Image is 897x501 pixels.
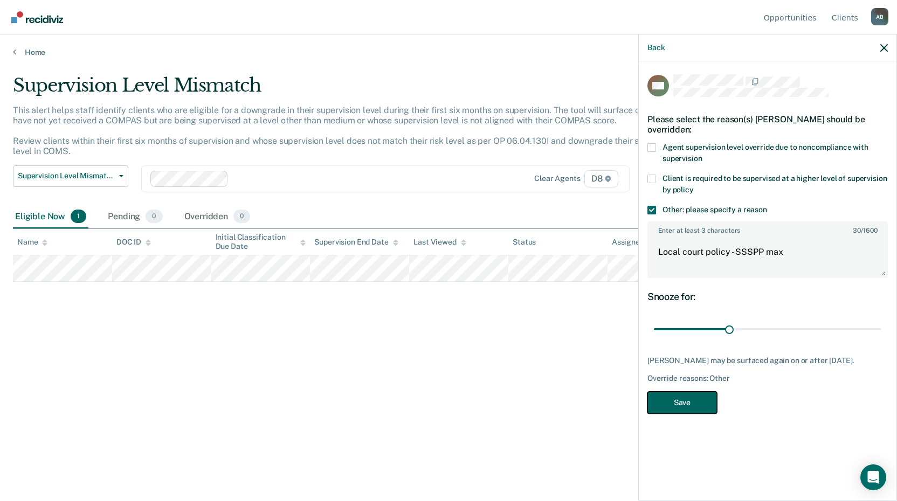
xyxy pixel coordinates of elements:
div: Pending [106,205,164,229]
div: Snooze for: [647,291,888,303]
span: D8 [584,170,618,187]
span: / 1600 [853,227,877,234]
div: Status [513,238,536,247]
div: Supervision Level Mismatch [13,74,686,105]
div: A B [871,8,888,25]
span: Client is required to be supervised at a higher level of supervision by policy [663,174,887,194]
img: Recidiviz [11,11,63,23]
label: Enter at least 3 characters [648,222,887,234]
div: Assigned to [612,238,663,247]
span: 0 [233,210,250,224]
div: Supervision End Date [314,238,398,247]
div: Last Viewed [413,238,466,247]
button: Back [647,43,665,52]
span: 30 [853,227,861,234]
button: Profile dropdown button [871,8,888,25]
div: [PERSON_NAME] may be surfaced again on or after [DATE]. [647,356,888,365]
p: This alert helps staff identify clients who are eligible for a downgrade in their supervision lev... [13,105,679,157]
div: DOC ID [116,238,151,247]
div: Override reasons: Other [647,374,888,383]
div: Open Intercom Messenger [860,464,886,490]
a: Home [13,47,884,57]
span: 1 [71,210,86,224]
div: Eligible Now [13,205,88,229]
div: Name [17,238,47,247]
span: 0 [146,210,162,224]
div: Please select the reason(s) [PERSON_NAME] should be overridden: [647,106,888,143]
div: Clear agents [534,174,580,183]
div: Initial Classification Due Date [216,233,306,251]
span: Supervision Level Mismatch [18,171,115,180]
div: Overridden [182,205,253,229]
button: Save [647,392,717,414]
textarea: Local court policy - SSSPP max [648,237,887,277]
span: Other: please specify a reason [663,205,767,214]
span: Agent supervision level override due to noncompliance with supervision [663,143,868,163]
